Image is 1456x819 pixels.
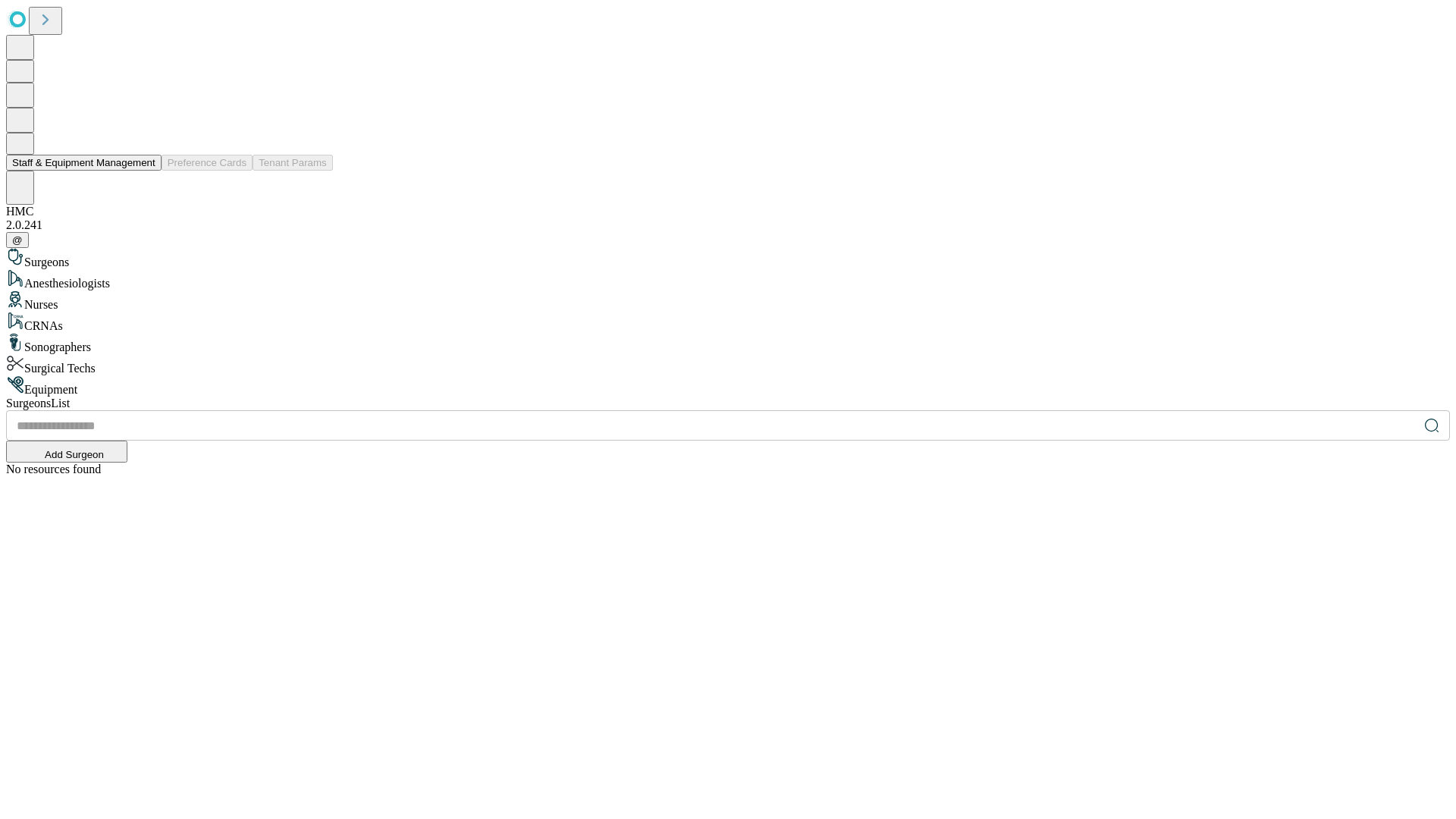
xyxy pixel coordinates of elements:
[6,463,1450,476] div: No resources found
[6,155,162,171] button: Staff & Equipment Management
[162,155,253,171] button: Preference Cards
[6,312,1450,333] div: CRNAs
[6,232,29,248] button: @
[6,290,1450,312] div: Nurses
[253,155,333,171] button: Tenant Params
[6,375,1450,397] div: Equipment
[6,397,1450,410] div: Surgeons List
[6,205,1450,218] div: HMC
[45,449,104,460] span: Add Surgeon
[6,218,1450,232] div: 2.0.241
[6,333,1450,354] div: Sonographers
[12,234,23,246] span: @
[6,354,1450,375] div: Surgical Techs
[6,441,127,463] button: Add Surgeon
[6,269,1450,290] div: Anesthesiologists
[6,248,1450,269] div: Surgeons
